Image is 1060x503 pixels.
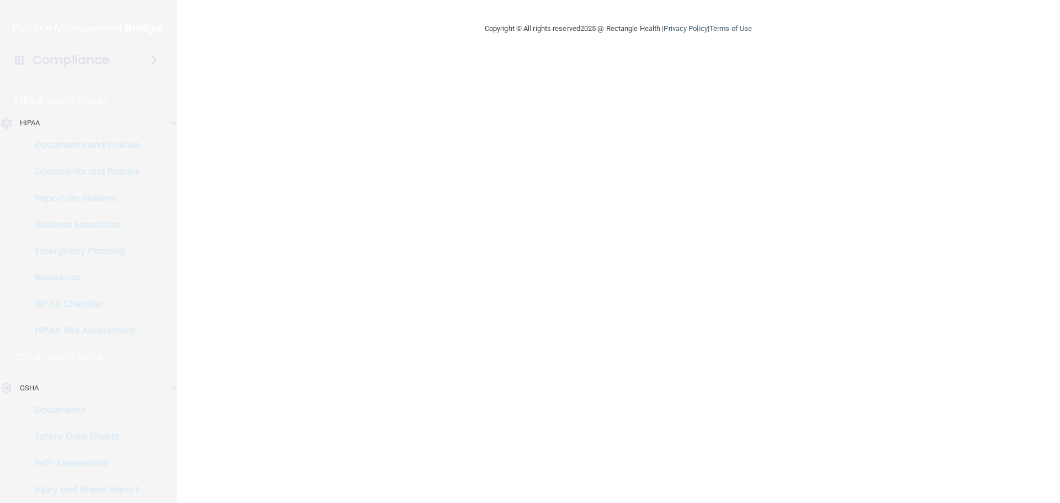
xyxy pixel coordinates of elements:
p: HIPAA [20,117,40,130]
p: Documents and Policies [7,140,158,151]
p: Self-Assessment [7,458,158,469]
p: Documents [7,405,158,416]
p: Learn More! [49,94,107,108]
p: Safety Data Sheets [7,431,158,442]
p: HIPAA Checklist [7,299,158,310]
p: HIPAA [15,94,43,108]
h4: Compliance [33,52,109,68]
p: Documents and Policies [7,166,158,177]
a: Terms of Use [709,24,752,33]
a: Privacy Policy [664,24,707,33]
p: Business Associates [7,219,158,230]
p: HIPAA Risk Assessment [7,325,158,336]
p: Report an Incident [7,193,158,204]
p: Emergency Planning [7,246,158,257]
p: Injury and Illness Report [7,484,158,495]
p: OSHA [15,351,43,364]
p: Resources [7,272,158,283]
p: Learn More! [48,351,107,364]
img: PMB logo [13,17,163,39]
p: OSHA [20,382,39,395]
div: Copyright © All rights reserved 2025 @ Rectangle Health | | [417,11,820,46]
